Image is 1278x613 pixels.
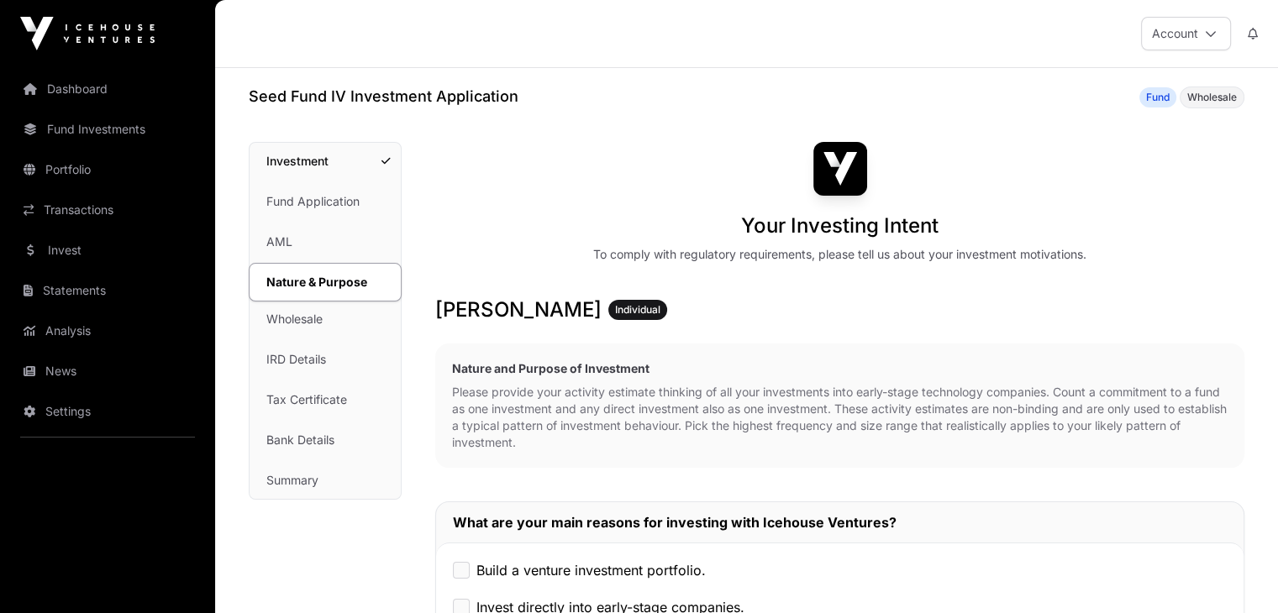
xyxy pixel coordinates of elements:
a: Fund Application [250,183,401,220]
h1: Your Investing Intent [741,212,939,239]
p: Please provide your activity estimate thinking of all your investments into early-stage technolog... [452,384,1228,451]
span: Individual [615,303,660,317]
label: Build a venture investment portfolio. [476,560,706,580]
img: Seed Fund IV [813,142,867,196]
span: Fund [1146,91,1170,104]
a: Transactions [13,191,202,228]
a: Bank Details [250,422,401,458]
a: Investment [250,143,401,180]
a: Analysis [13,312,202,349]
a: Dashboard [13,71,202,107]
a: Summary [250,462,401,499]
a: Wholesale [250,301,401,338]
a: Nature & Purpose [249,263,402,301]
div: To comply with regulatory requirements, please tell us about your investment motivations. [593,246,1086,263]
h2: What are your main reasons for investing with Icehouse Ventures? [453,512,1227,532]
img: Icehouse Ventures Logo [20,17,155,50]
a: Portfolio [13,151,202,188]
a: AML [250,223,401,260]
a: Statements [13,272,202,309]
iframe: Chat Widget [1194,532,1278,613]
a: Tax Certificate [250,381,401,418]
a: Fund Investments [13,111,202,148]
a: News [13,353,202,390]
span: Wholesale [1187,91,1237,104]
a: Invest [13,232,202,269]
a: Settings [13,393,202,430]
a: IRD Details [250,341,401,378]
h1: Seed Fund IV Investment Application [249,85,518,108]
h3: [PERSON_NAME] [435,296,1244,323]
button: Account [1141,17,1231,50]
h2: Nature and Purpose of Investment [452,360,1228,377]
